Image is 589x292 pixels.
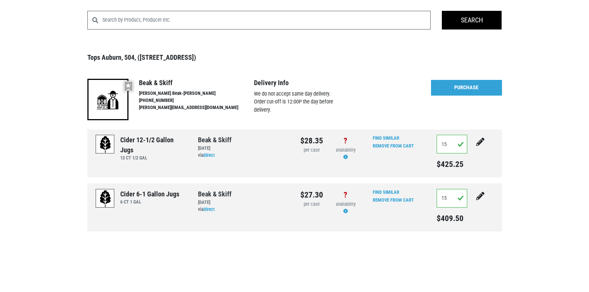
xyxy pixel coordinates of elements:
[442,11,502,29] input: Search
[120,189,179,199] div: Cider 6-1 Gallon Jugs
[139,79,254,87] h4: Beak & Skiff
[336,201,356,207] span: availability
[87,53,502,62] h3: Tops Auburn, 504, ([STREET_ADDRESS])
[336,147,356,153] span: availability
[198,190,232,198] a: Beak & Skiff
[300,147,323,154] div: per case
[373,135,399,141] a: Find Similar
[87,79,128,120] img: 6-ffe85f7560f3a7bdc85868ce0f288644.png
[204,152,215,158] a: Direct
[334,135,357,147] div: ?
[437,189,468,208] input: Qty
[431,80,502,96] a: Purchase
[120,199,179,205] h6: 6 CT 1 GAL
[437,135,468,153] input: Qty
[198,145,289,152] div: [DATE]
[120,155,187,161] h6: 12 CT 1/2 GAL
[254,79,342,87] h4: Delivery Info
[198,152,289,159] div: via
[139,97,254,104] li: [PHONE_NUMBER]
[96,135,115,154] img: placeholder-variety-43d6402dacf2d531de610a020419775a.svg
[437,214,468,223] h5: $409.50
[373,189,399,195] a: Find Similar
[334,189,357,201] div: ?
[139,90,254,97] li: [PERSON_NAME] Beak-[PERSON_NAME]
[198,206,289,213] div: via
[300,201,323,208] div: per case
[437,159,468,169] h5: $425.25
[254,90,342,114] p: We do not accept same day delivery. Order cut-off is 12:00P the day before delivery.
[300,189,323,201] div: $27.30
[139,104,254,111] li: [PERSON_NAME][EMAIL_ADDRESS][DOMAIN_NAME]
[368,196,418,205] input: Remove From Cart
[102,11,431,29] input: Search by Product, Producer etc.
[198,199,289,206] div: [DATE]
[368,142,418,150] input: Remove From Cart
[198,136,232,144] a: Beak & Skiff
[96,189,115,208] img: placeholder-variety-43d6402dacf2d531de610a020419775a.svg
[300,135,323,147] div: $28.35
[204,206,215,212] a: Direct
[120,135,187,155] div: Cider 12-1/2 Gallon Jugs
